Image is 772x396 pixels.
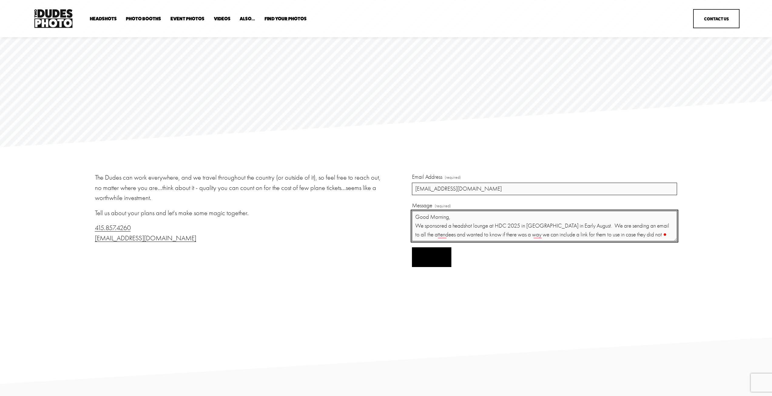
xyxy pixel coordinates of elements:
a: folder dropdown [265,16,307,22]
img: Two Dudes Photo | Headshots, Portraits &amp; Photo Booths [32,8,74,29]
span: Headshots [90,16,117,21]
a: Event Photos [170,16,204,22]
span: Photo Booths [126,16,161,21]
a: Videos [214,16,231,22]
span: Email Address [412,173,442,181]
span: (required) [445,174,461,181]
p: The Dudes can work everywhere, and we travel throughout the country (or outside of it), so feel f... [95,173,384,203]
span: Find Your Photos [265,16,307,21]
button: SubmitSubmit [412,247,451,267]
span: Submit [423,254,440,260]
span: Also... [240,16,255,21]
textarea: To enrich screen reader interactions, please activate Accessibility in Grammarly extension settings [412,211,677,241]
a: folder dropdown [90,16,117,22]
p: Tell us about your plans and let's make some magic together. [95,208,384,218]
a: folder dropdown [240,16,255,22]
a: [EMAIL_ADDRESS][DOMAIN_NAME] [95,234,196,242]
span: Message [412,201,432,210]
span: (required) [435,203,451,209]
a: folder dropdown [126,16,161,22]
a: 415.857.4260 [95,224,131,232]
a: Contact Us [693,9,740,28]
